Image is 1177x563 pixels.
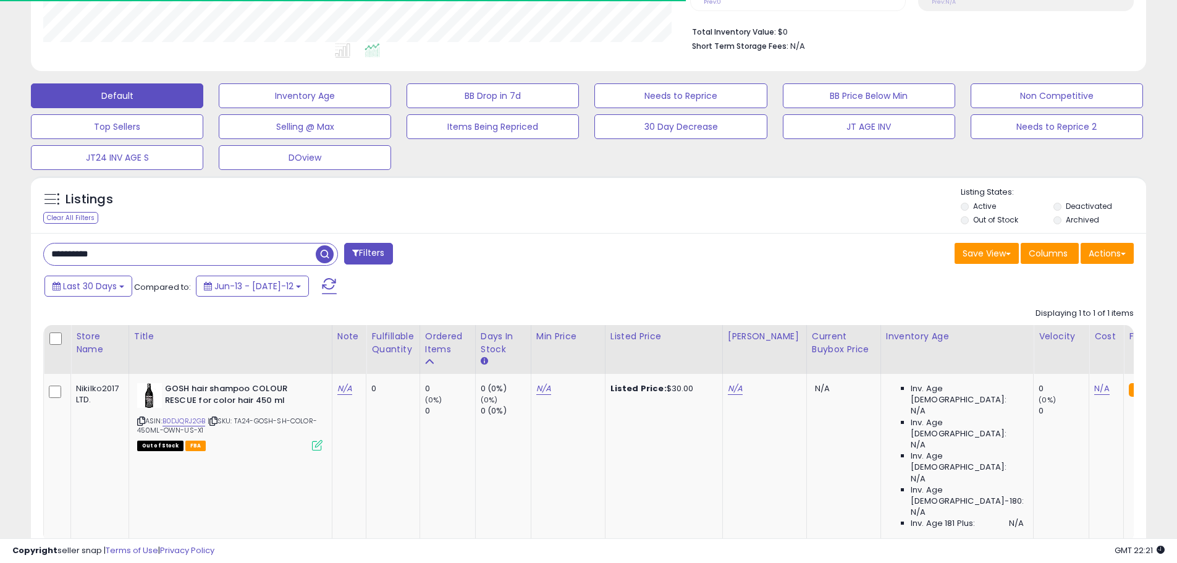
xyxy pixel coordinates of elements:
div: Listed Price [610,330,717,343]
li: $0 [692,23,1124,38]
div: Current Buybox Price [812,330,875,356]
span: N/A [815,383,830,394]
span: N/A [911,507,926,518]
button: Default [31,83,203,108]
small: Days In Stock. [481,356,488,367]
div: Days In Stock [481,330,526,356]
button: 30 Day Decrease [594,114,767,139]
button: Inventory Age [219,83,391,108]
button: Needs to Reprice 2 [971,114,1143,139]
label: Out of Stock [973,214,1018,225]
a: B0DJQRJ2GB [162,416,206,426]
span: N/A [790,40,805,52]
button: Last 30 Days [44,276,132,297]
span: N/A [1009,518,1024,529]
a: N/A [728,383,743,395]
button: JT AGE INV [783,114,955,139]
div: Min Price [536,330,600,343]
span: N/A [911,405,926,417]
button: Selling @ Max [219,114,391,139]
span: Inv. Age [DEMOGRAPHIC_DATA]-180: [911,485,1024,507]
strong: Copyright [12,544,57,556]
button: DOview [219,145,391,170]
label: Active [973,201,996,211]
label: Deactivated [1066,201,1112,211]
button: Needs to Reprice [594,83,767,108]
span: N/A [911,439,926,451]
span: Inv. Age 181 Plus: [911,518,976,529]
span: All listings that are currently out of stock and unavailable for purchase on Amazon [137,441,184,451]
b: Listed Price: [610,383,667,394]
label: Archived [1066,214,1099,225]
img: 41ugT0PoIDL._SL40_.jpg [137,383,162,408]
div: Store Name [76,330,124,356]
div: 0 [371,383,410,394]
span: Last 30 Days [63,280,117,292]
button: JT24 INV AGE S [31,145,203,170]
div: 0 [1039,383,1089,394]
span: Inv. Age [DEMOGRAPHIC_DATA]: [911,417,1024,439]
span: Inv. Age [DEMOGRAPHIC_DATA]: [911,383,1024,405]
div: Ordered Items [425,330,470,356]
div: [PERSON_NAME] [728,330,801,343]
span: Jun-13 - [DATE]-12 [214,280,293,292]
small: (0%) [481,395,498,405]
span: | SKU: TA24-GOSH-SH-COLOR-450ML-OWN-US-X1 [137,416,317,434]
button: BB Price Below Min [783,83,955,108]
button: Jun-13 - [DATE]-12 [196,276,309,297]
div: Inventory Age [886,330,1028,343]
button: Columns [1021,243,1079,264]
button: Items Being Repriced [407,114,579,139]
a: Terms of Use [106,544,158,556]
div: 0 [1039,405,1089,417]
div: Cost [1094,330,1118,343]
button: Save View [955,243,1019,264]
span: Compared to: [134,281,191,293]
button: Top Sellers [31,114,203,139]
a: Privacy Policy [160,544,214,556]
div: Note [337,330,361,343]
small: (0%) [425,395,442,405]
a: N/A [536,383,551,395]
span: Inv. Age [DEMOGRAPHIC_DATA]: [911,451,1024,473]
div: 0 (0%) [481,383,531,394]
b: Total Inventory Value: [692,27,776,37]
p: Listing States: [961,187,1146,198]
div: Title [134,330,327,343]
a: N/A [1094,383,1109,395]
b: Short Term Storage Fees: [692,41,788,51]
small: FBA [1129,383,1152,397]
div: Nikilko2017 LTD. [76,383,119,405]
span: Columns [1029,247,1068,260]
div: Fulfillable Quantity [371,330,414,356]
div: 0 (0%) [481,405,531,417]
a: N/A [337,383,352,395]
div: $30.00 [610,383,713,394]
button: Actions [1081,243,1134,264]
div: Clear All Filters [43,212,98,224]
span: 2025-08-12 22:21 GMT [1115,544,1165,556]
div: 0 [425,405,475,417]
small: (0%) [1039,395,1056,405]
button: BB Drop in 7d [407,83,579,108]
button: Filters [344,243,392,265]
span: N/A [911,473,926,485]
h5: Listings [65,191,113,208]
div: Displaying 1 to 1 of 1 items [1036,308,1134,320]
b: GOSH hair shampoo COLOUR RESCUE for color hair 450 ml [165,383,315,409]
div: seller snap | | [12,545,214,557]
button: Non Competitive [971,83,1143,108]
span: FBA [185,441,206,451]
div: ASIN: [137,383,323,449]
div: 0 [425,383,475,394]
div: Velocity [1039,330,1084,343]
